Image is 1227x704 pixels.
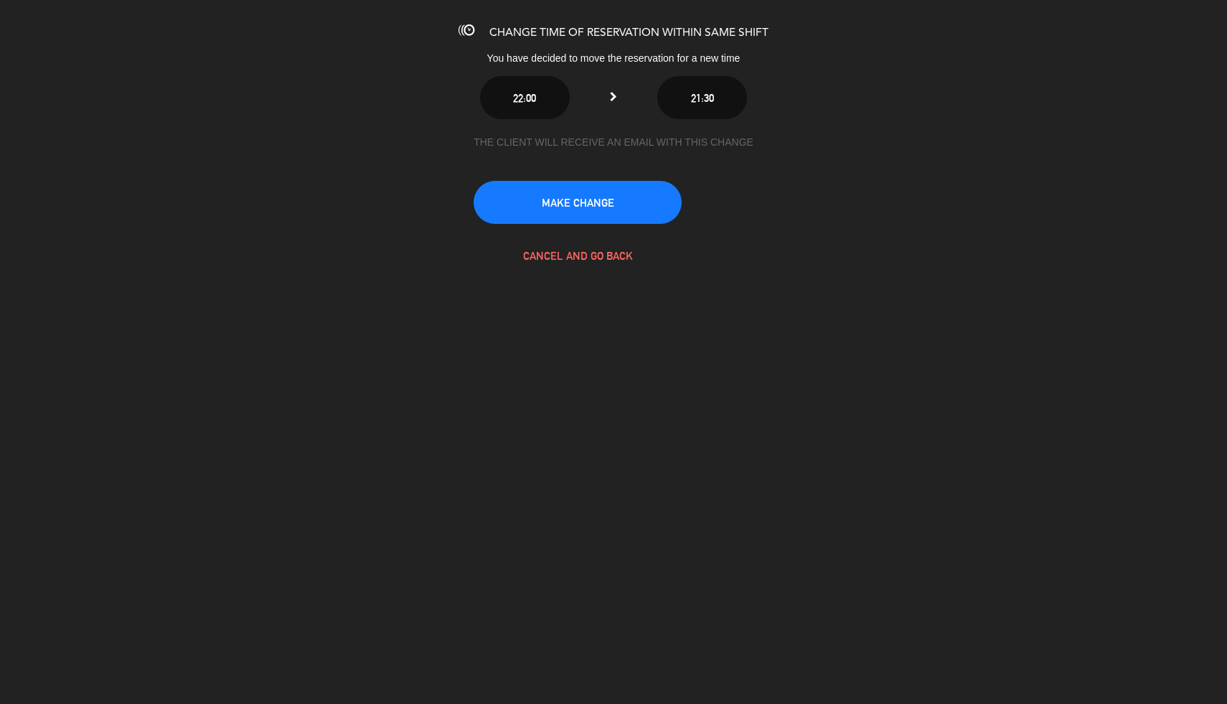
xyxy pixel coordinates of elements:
button: MAKE CHANGE [474,181,682,224]
span: 22:00 [513,92,536,104]
button: 22:00 [480,76,570,119]
button: CANCEL AND GO BACK [474,234,682,277]
button: 21:30 [657,76,747,119]
span: CHANGE TIME OF RESERVATION WITHIN SAME SHIFT [489,27,768,39]
div: You have decided to move the reservation for a new time [377,50,850,67]
span: 21:30 [691,92,714,104]
div: THE CLIENT WILL RECEIVE AN EMAIL WITH THIS CHANGE [474,134,753,151]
